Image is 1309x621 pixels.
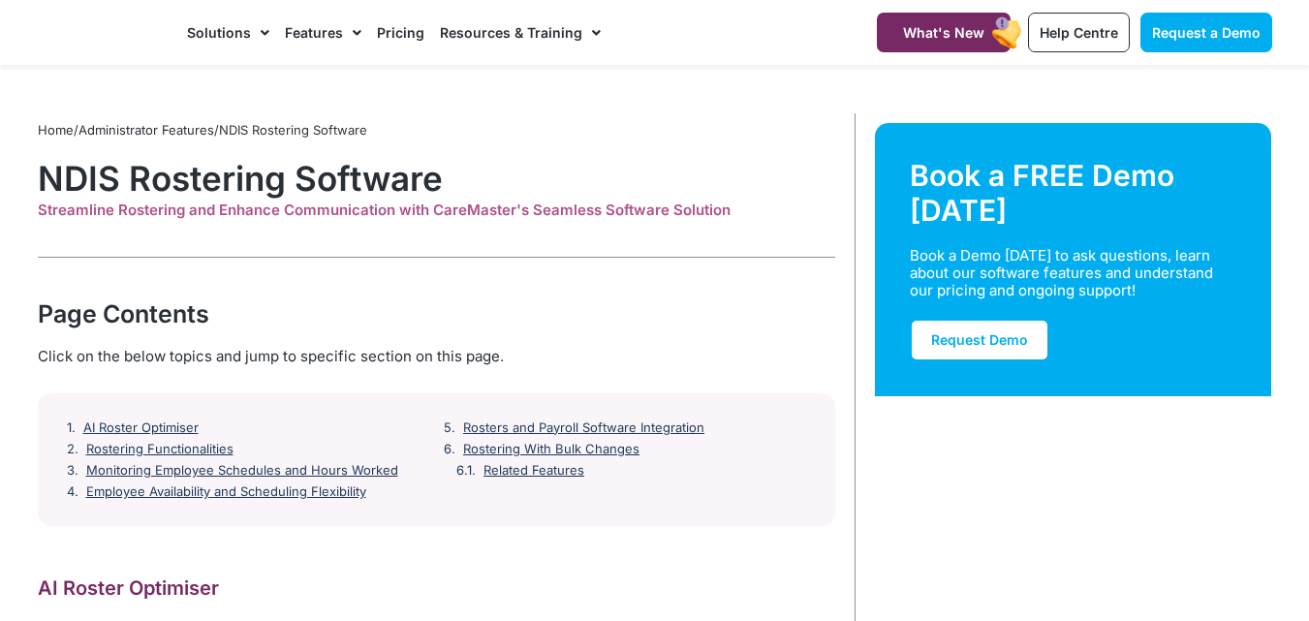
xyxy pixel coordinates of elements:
[1028,13,1130,52] a: Help Centre
[1140,13,1272,52] a: Request a Demo
[38,18,169,47] img: CareMaster Logo
[877,13,1011,52] a: What's New
[463,442,639,457] a: Rostering With Bulk Changes
[38,296,835,331] div: Page Contents
[38,346,835,367] div: Click on the below topics and jump to specific section on this page.
[219,122,367,138] span: NDIS Rostering Software
[86,484,366,500] a: Employee Availability and Scheduling Flexibility
[483,463,584,479] a: Related Features
[86,442,234,457] a: Rostering Functionalities
[38,122,367,138] span: / /
[38,122,74,138] a: Home
[931,331,1028,348] span: Request Demo
[910,247,1214,299] div: Book a Demo [DATE] to ask questions, learn about our software features and understand our pricing...
[910,158,1237,228] div: Book a FREE Demo [DATE]
[38,202,835,219] div: Streamline Rostering and Enhance Communication with CareMaster's Seamless Software Solution
[38,158,835,199] h1: NDIS Rostering Software
[910,319,1049,361] a: Request Demo
[463,420,704,436] a: Rosters and Payroll Software Integration
[83,420,199,436] a: AI Roster Optimiser
[1040,24,1118,41] span: Help Centre
[38,575,835,601] h2: AI Roster Optimiser
[86,463,398,479] a: Monitoring Employee Schedules and Hours Worked
[78,122,214,138] a: Administrator Features
[903,24,984,41] span: What's New
[1152,24,1261,41] span: Request a Demo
